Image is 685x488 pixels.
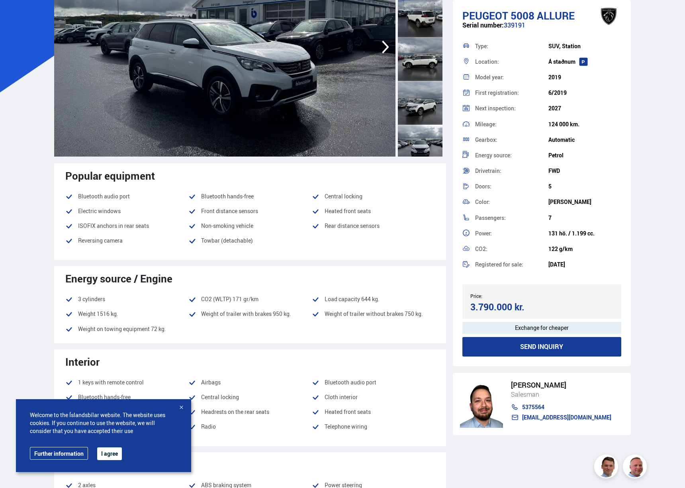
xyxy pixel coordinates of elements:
[312,378,435,387] li: Bluetooth audio port
[65,309,188,319] li: Weight 1516 kg.
[462,22,621,37] div: 339191
[65,221,188,231] li: ISOFIX anchors in rear seats
[312,221,435,231] li: Rear distance sensors
[65,356,435,368] div: Interior
[65,236,188,245] li: Reversing camera
[548,74,621,80] div: 2019
[312,407,435,417] li: Heated front seats
[548,183,621,190] div: 5
[188,422,311,431] li: Radio
[548,230,621,237] div: 131 hö. / 1.199 cc.
[548,43,621,49] div: SUV, Station
[475,184,548,189] div: Doors:
[462,322,621,334] div: Exchange for cheaper
[65,378,188,387] li: 1 keys with remote control
[511,389,611,400] div: Salesman
[548,261,621,268] div: [DATE]
[470,302,539,312] div: 3.790.000 kr.
[475,122,548,127] div: Mileage:
[30,411,177,435] span: Welcome to the Íslandsbílar website. The website uses cookies. If you continue to use the website...
[475,153,548,158] div: Energy source:
[475,90,548,96] div: First registration:
[462,337,621,357] button: Send inquiry
[475,74,548,80] div: Model year:
[65,392,188,402] li: Bluetooth hands-free
[188,236,311,251] li: Towbar (detachable)
[548,59,621,65] div: Á staðnum
[475,262,548,267] div: Registered for sale:
[548,246,621,252] div: 122 g/km
[188,221,311,231] li: Non-smoking vehicle
[65,294,188,304] li: 3 cylinders
[548,121,621,127] div: 124 000 km.
[65,192,188,201] li: Bluetooth audio port
[65,324,188,334] li: Weight on towing equipment 72 kg.
[312,294,435,304] li: Load capacity 644 kg.
[475,168,548,174] div: Drivetrain:
[475,199,548,205] div: Color:
[6,3,30,27] button: Open LiveChat chat widget
[97,447,122,460] button: I agree
[548,90,621,96] div: 6/2019
[312,309,435,319] li: Weight of trailer without brakes 750 kg.
[548,199,621,205] div: [PERSON_NAME]
[188,309,311,319] li: Weight of trailer with brakes 950 kg.
[475,59,548,65] div: Location:
[312,392,435,402] li: Cloth interior
[188,294,311,304] li: CO2 (WLTP) 171 gr/km
[188,206,311,216] li: Front distance sensors
[548,168,621,174] div: FWD
[462,8,508,23] span: Peugeot
[188,407,311,417] li: Headrests on the rear seats
[511,8,575,23] span: 5008 ALLURE
[65,170,435,182] div: Popular equipment
[511,381,611,389] div: [PERSON_NAME]
[624,456,648,480] img: siFngHWaQ9KaOqBr.png
[593,4,625,29] img: brand logo
[65,206,188,216] li: Electric windows
[548,137,621,143] div: Automatic
[462,21,504,29] span: Serial number:
[65,459,435,470] div: Drive / Steering gear
[188,192,311,201] li: Bluetooth hands-free
[312,422,435,437] li: Telephone wiring
[595,456,619,480] img: FbJEzSuNWCJXmdc-.webp
[460,380,503,428] img: nhp88E3Fdnt1Opn2.png
[188,392,311,402] li: Central locking
[511,404,611,410] a: 5375564
[312,192,435,201] li: Central locking
[475,246,548,252] div: CO2:
[475,137,548,143] div: Gearbox:
[511,414,611,421] a: [EMAIL_ADDRESS][DOMAIN_NAME]
[475,106,548,111] div: Next inspection:
[30,447,88,460] a: Further information
[65,272,435,284] div: Energy source / Engine
[548,105,621,112] div: 2027
[312,206,435,216] li: Heated front seats
[475,231,548,236] div: Power:
[548,215,621,221] div: 7
[470,293,542,299] div: Price:
[475,43,548,49] div: Type:
[188,378,311,387] li: Airbags
[548,152,621,159] div: Petrol
[475,215,548,221] div: Passengers:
